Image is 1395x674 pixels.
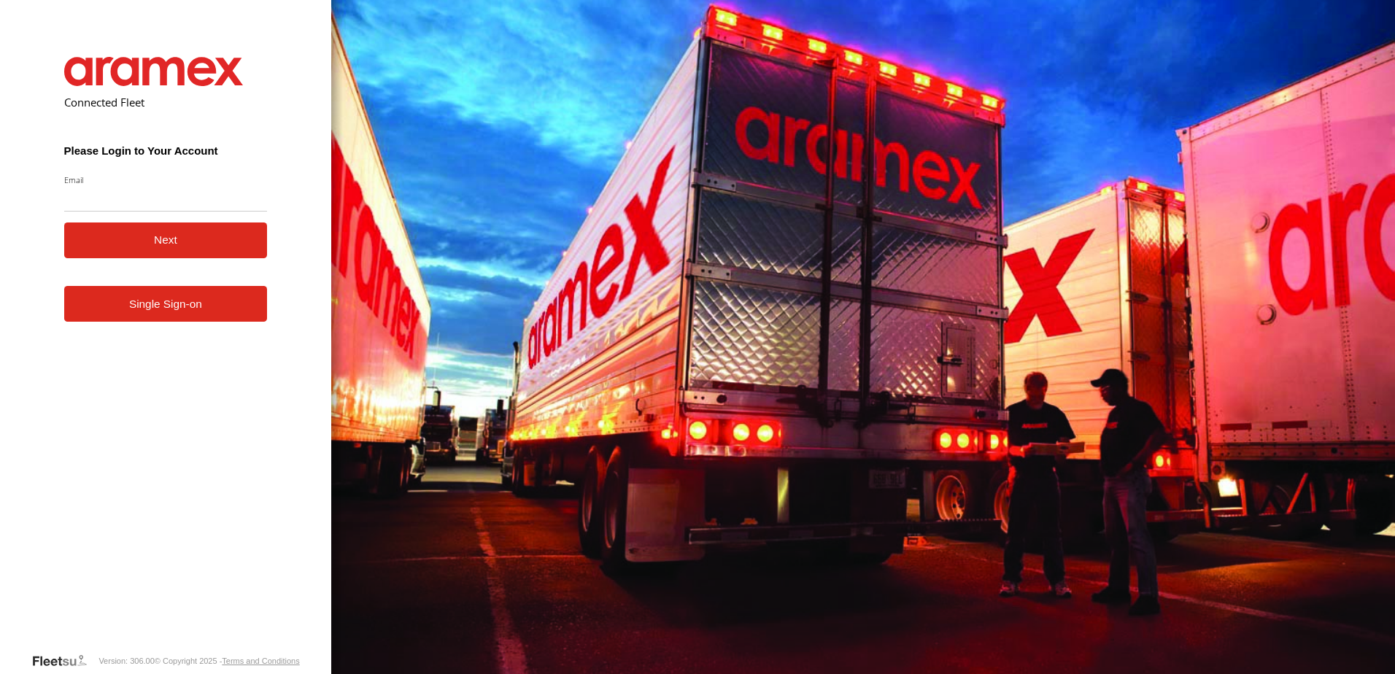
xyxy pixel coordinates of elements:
[64,57,244,86] img: Aramex
[64,286,268,322] a: Single Sign-on
[98,656,154,665] div: Version: 306.00
[64,174,268,185] label: Email
[64,222,268,258] button: Next
[64,144,268,157] h3: Please Login to Your Account
[31,654,98,668] a: Visit our Website
[222,656,299,665] a: Terms and Conditions
[155,656,300,665] div: © Copyright 2025 -
[64,95,268,109] h2: Connected Fleet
